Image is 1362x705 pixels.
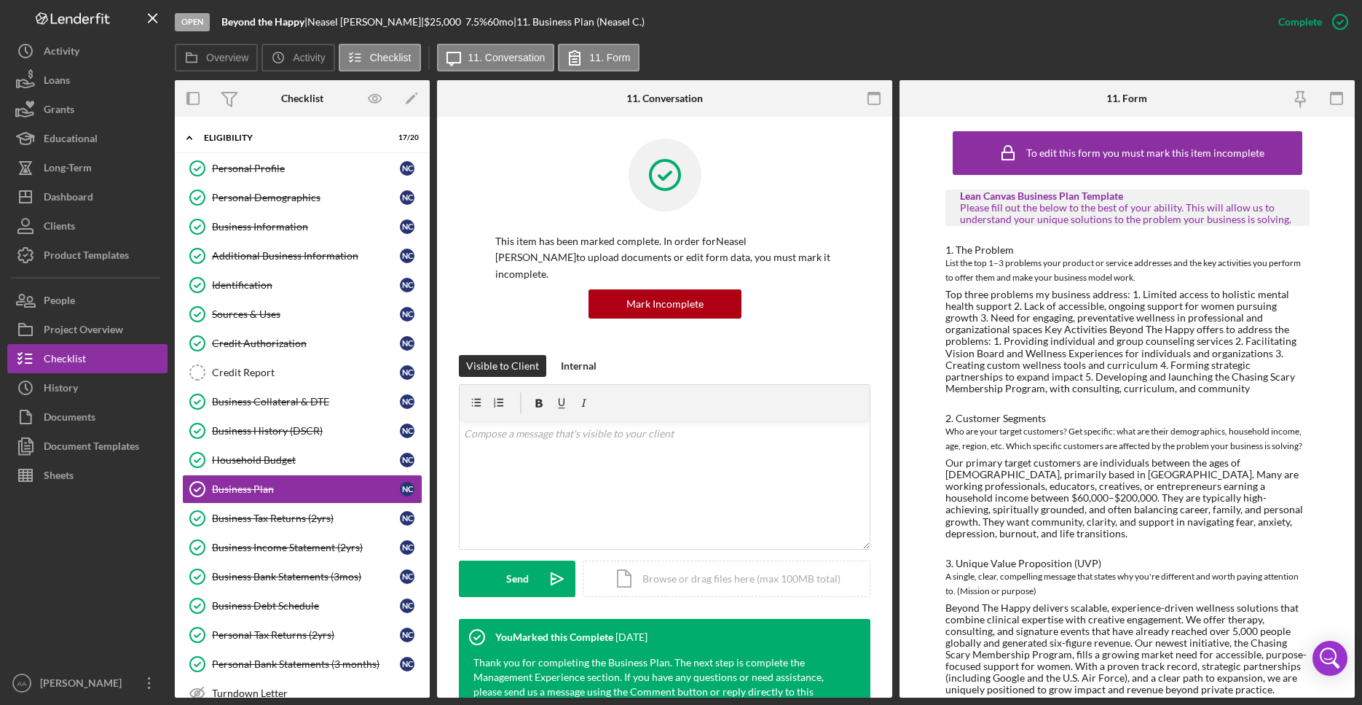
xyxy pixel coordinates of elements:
[212,192,400,203] div: Personal Demographics
[615,631,647,643] time: 2025-06-18 23:11
[7,124,168,153] button: Educational
[960,190,1295,202] div: Lean Canvas Business Plan Template
[182,270,422,300] a: IdentificationNC
[1278,7,1322,36] div: Complete
[182,154,422,183] a: Personal ProfileNC
[945,289,1310,394] div: Top three problems my business address: 1. Limited access to holistic mental health support 2. La...
[182,387,422,416] a: Business Collateral & DTENC
[506,561,529,597] div: Send
[7,669,168,698] button: AA[PERSON_NAME]
[7,182,168,211] a: Dashboard
[400,336,414,351] div: N C
[7,402,168,432] a: Documents
[400,424,414,438] div: N C
[945,457,1310,540] div: Our primary target customers are individuals between the ages of [DEMOGRAPHIC_DATA], primarily ba...
[554,355,604,377] button: Internal
[400,453,414,467] div: N C
[7,241,168,270] button: Product Templates
[44,95,74,128] div: Grants
[182,241,422,270] a: Additional Business InformationNC
[626,93,703,104] div: 11. Conversation
[212,279,400,291] div: Identification
[281,93,323,104] div: Checklist
[495,631,613,643] div: You Marked this Complete
[400,394,414,409] div: N C
[393,133,419,142] div: 17 / 20
[212,221,400,233] div: Business Information
[339,44,421,71] button: Checklist
[945,569,1310,599] div: A single, clear, compelling message that states why you're different and worth paying attention t...
[182,416,422,445] a: Business History (DSCR)NC
[945,424,1310,453] div: Who are your target customers? Get specific: what are their demographics, household income, age, ...
[945,558,1310,569] div: 3. Unique Value Proposition (UVP)
[44,241,129,273] div: Product Templates
[212,688,422,699] div: Turndown Letter
[182,212,422,241] a: Business InformationNC
[7,211,168,241] button: Clients
[44,66,70,98] div: Loans
[424,15,461,28] span: $25,000
[7,315,168,344] button: Project Overview
[400,657,414,671] div: N C
[400,482,414,496] div: N C
[182,475,422,504] a: Business PlanNC
[7,373,168,402] a: History
[7,95,168,124] a: Grants
[175,13,210,31] div: Open
[212,658,400,670] div: Personal Bank Statements (3 months)
[1106,93,1147,104] div: 11. Form
[459,561,575,597] button: Send
[44,402,95,435] div: Documents
[175,44,258,71] button: Overview
[465,16,487,28] div: 7.5 %
[7,153,168,182] a: Long-Term
[307,16,424,28] div: Neasel [PERSON_NAME] |
[44,344,86,377] div: Checklist
[17,679,27,688] text: AA
[7,36,168,66] button: Activity
[182,620,422,650] a: Personal Tax Returns (2yrs)NC
[212,396,400,408] div: Business Collateral & DTE
[204,133,382,142] div: ELIGIBILITY
[945,413,1310,424] div: 2. Customer Segments
[212,425,400,437] div: Business History (DSCR)
[459,355,546,377] button: Visible to Client
[400,161,414,176] div: N C
[44,153,92,186] div: Long-Term
[182,183,422,212] a: Personal DemographicsNC
[400,511,414,526] div: N C
[400,219,414,234] div: N C
[212,367,400,378] div: Credit Report
[7,66,168,95] button: Loans
[561,355,597,377] div: Internal
[182,445,422,475] a: Household BudgetNC
[7,344,168,373] button: Checklist
[44,373,78,406] div: History
[221,16,307,28] div: |
[212,571,400,583] div: Business Bank Statements (3mos)
[44,432,139,464] div: Document Templates
[400,249,414,263] div: N C
[558,44,639,71] button: 11. Form
[7,461,168,490] button: Sheets
[44,36,79,69] div: Activity
[400,190,414,205] div: N C
[400,599,414,613] div: N C
[7,432,168,461] button: Document Templates
[44,461,74,494] div: Sheets
[212,163,400,174] div: Personal Profile
[212,629,400,641] div: Personal Tax Returns (2yrs)
[370,52,412,63] label: Checklist
[182,504,422,533] a: Business Tax Returns (2yrs)NC
[400,307,414,322] div: N C
[212,483,400,495] div: Business Plan
[589,289,741,319] button: Mark Incomplete
[437,44,555,71] button: 11. Conversation
[400,278,414,292] div: N C
[293,52,325,63] label: Activity
[400,540,414,555] div: N C
[261,44,334,71] button: Activity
